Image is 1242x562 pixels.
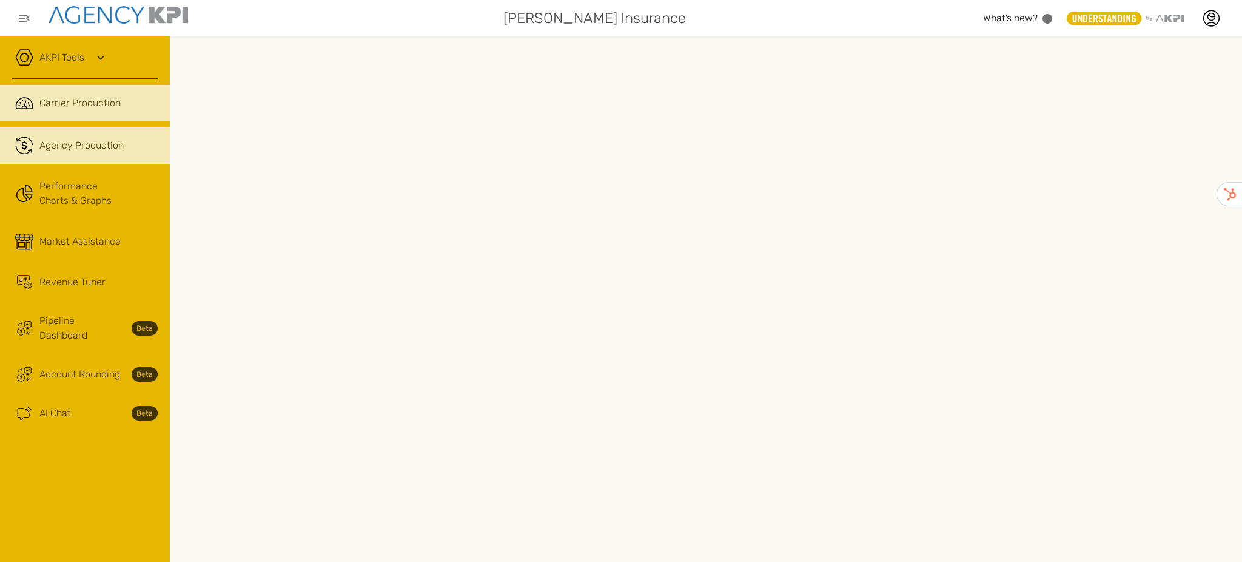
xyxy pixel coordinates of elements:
img: agencykpi-logo-550x69-2d9e3fa8.png [49,6,188,24]
span: Pipeline Dashboard [39,314,124,343]
span: Account Rounding [39,367,120,382]
span: AI Chat [39,406,71,421]
span: Agency Production [39,138,124,153]
strong: Beta [132,406,158,421]
span: [PERSON_NAME] Insurance [503,7,686,29]
span: Carrier Production [39,96,121,110]
span: What’s new? [983,12,1038,24]
strong: Beta [132,321,158,336]
span: Market Assistance [39,234,121,249]
a: AKPI Tools [39,50,84,65]
span: Revenue Tuner [39,275,106,289]
strong: Beta [132,367,158,382]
